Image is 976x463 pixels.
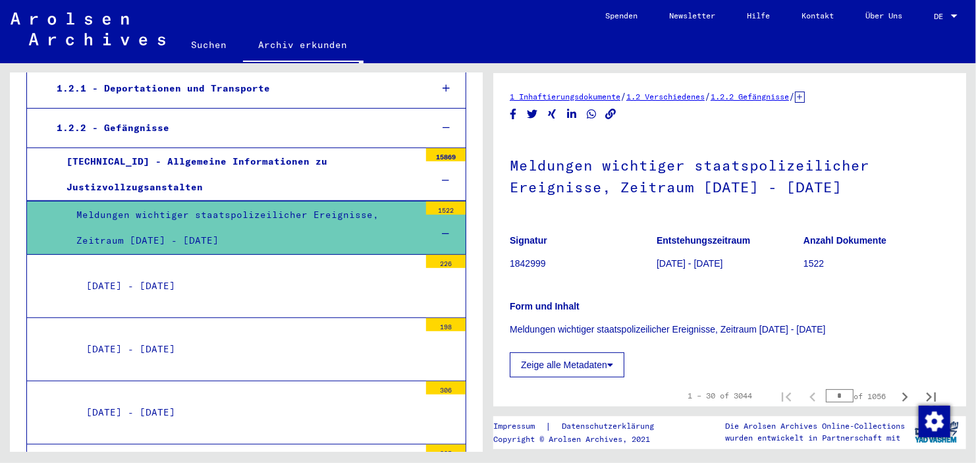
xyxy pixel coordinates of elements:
[803,235,886,246] b: Anzahl Dokumente
[705,90,711,102] span: /
[76,273,420,299] div: [DATE] - [DATE]
[47,76,421,101] div: 1.2.1 - Deportationen und Transporte
[585,106,599,123] button: Share on WhatsApp
[493,420,545,433] a: Impressum
[604,106,618,123] button: Copy link
[176,29,243,61] a: Suchen
[426,148,466,161] div: 15869
[918,383,944,409] button: Last page
[57,149,420,200] div: [TECHNICAL_ID] - Allgemeine Informationen zu Justizvollzugsanstalten
[11,13,165,45] img: Arolsen_neg.svg
[892,383,918,409] button: Next page
[657,235,750,246] b: Entstehungszeitraum
[826,390,892,402] div: of 1056
[426,318,466,331] div: 198
[510,352,624,377] button: Zeige alle Metadaten
[934,12,948,21] span: DE
[510,235,547,246] b: Signatur
[76,400,420,425] div: [DATE] - [DATE]
[725,420,905,432] p: Die Arolsen Archives Online-Collections
[493,420,670,433] div: |
[725,432,905,444] p: wurden entwickelt in Partnerschaft mit
[510,135,950,215] h1: Meldungen wichtiger staatspolizeilicher Ereignisse, Zeitraum [DATE] - [DATE]
[67,202,420,254] div: Meldungen wichtiger staatspolizeilicher Ereignisse, Zeitraum [DATE] - [DATE]
[493,433,670,445] p: Copyright © Arolsen Archives, 2021
[912,416,962,449] img: yv_logo.png
[506,106,520,123] button: Share on Facebook
[47,115,421,141] div: 1.2.2 - Gefängnisse
[620,90,626,102] span: /
[510,323,950,337] p: Meldungen wichtiger staatspolizeilicher Ereignisse, Zeitraum [DATE] - [DATE]
[426,381,466,395] div: 306
[243,29,364,63] a: Archiv erkunden
[711,92,789,101] a: 1.2.2 Gefängnisse
[800,383,826,409] button: Previous page
[76,337,420,362] div: [DATE] - [DATE]
[510,92,620,101] a: 1 Inhaftierungsdokumente
[688,390,752,402] div: 1 – 30 of 3044
[426,255,466,268] div: 226
[426,445,466,458] div: 305
[510,257,656,271] p: 1842999
[426,202,466,215] div: 1522
[551,420,670,433] a: Datenschutzerklärung
[565,106,579,123] button: Share on LinkedIn
[803,257,950,271] p: 1522
[789,90,795,102] span: /
[657,257,803,271] p: [DATE] - [DATE]
[773,383,800,409] button: First page
[919,406,950,437] img: Zustimmung ändern
[526,106,539,123] button: Share on Twitter
[545,106,559,123] button: Share on Xing
[626,92,705,101] a: 1.2 Verschiedenes
[510,301,580,312] b: Form und Inhalt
